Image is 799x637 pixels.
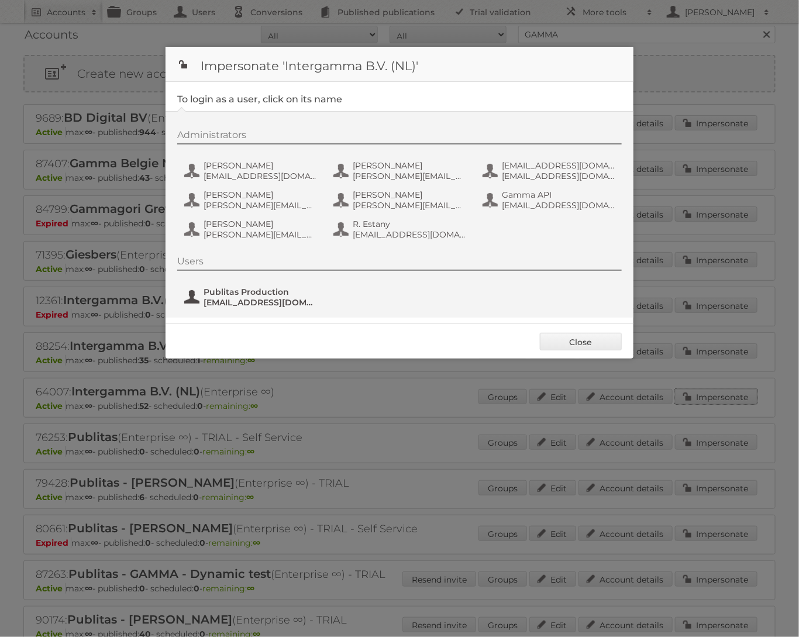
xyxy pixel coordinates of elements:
span: R. Estany [353,219,466,229]
span: [PERSON_NAME] [353,190,466,200]
span: Publitas Production [204,287,317,297]
span: [PERSON_NAME] [204,190,317,200]
button: [PERSON_NAME] [PERSON_NAME][EMAIL_ADDRESS][DOMAIN_NAME] [332,188,470,212]
span: [EMAIL_ADDRESS][DOMAIN_NAME] [502,171,615,181]
button: Gamma API [EMAIL_ADDRESS][DOMAIN_NAME] [481,188,619,212]
span: [EMAIL_ADDRESS][DOMAIN_NAME] [204,297,317,308]
button: Publitas Production [EMAIL_ADDRESS][DOMAIN_NAME] [183,285,321,309]
a: Close [540,333,622,350]
button: [PERSON_NAME] [PERSON_NAME][EMAIL_ADDRESS][DOMAIN_NAME] [183,218,321,241]
h1: Impersonate 'Intergamma B.V. (NL)' [166,47,633,82]
span: [PERSON_NAME][EMAIL_ADDRESS][DOMAIN_NAME] [353,200,466,211]
button: [PERSON_NAME] [EMAIL_ADDRESS][DOMAIN_NAME] [183,159,321,183]
button: [PERSON_NAME] [PERSON_NAME][EMAIL_ADDRESS][DOMAIN_NAME] [332,159,470,183]
div: Users [177,256,622,271]
button: [PERSON_NAME] [PERSON_NAME][EMAIL_ADDRESS][DOMAIN_NAME] [183,188,321,212]
span: [EMAIL_ADDRESS][DOMAIN_NAME] [502,160,615,171]
span: [EMAIL_ADDRESS][DOMAIN_NAME] [502,200,615,211]
legend: To login as a user, click on its name [177,94,342,105]
div: Administrators [177,129,622,144]
button: R. Estany [EMAIL_ADDRESS][DOMAIN_NAME] [332,218,470,241]
span: [PERSON_NAME] [204,219,317,229]
span: [PERSON_NAME][EMAIL_ADDRESS][DOMAIN_NAME] [204,200,317,211]
span: [EMAIL_ADDRESS][DOMAIN_NAME] [204,171,317,181]
span: [EMAIL_ADDRESS][DOMAIN_NAME] [353,229,466,240]
span: [PERSON_NAME] [204,160,317,171]
span: [PERSON_NAME][EMAIL_ADDRESS][DOMAIN_NAME] [204,229,317,240]
span: Gamma API [502,190,615,200]
button: [EMAIL_ADDRESS][DOMAIN_NAME] [EMAIL_ADDRESS][DOMAIN_NAME] [481,159,619,183]
span: [PERSON_NAME] [353,160,466,171]
span: [PERSON_NAME][EMAIL_ADDRESS][DOMAIN_NAME] [353,171,466,181]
